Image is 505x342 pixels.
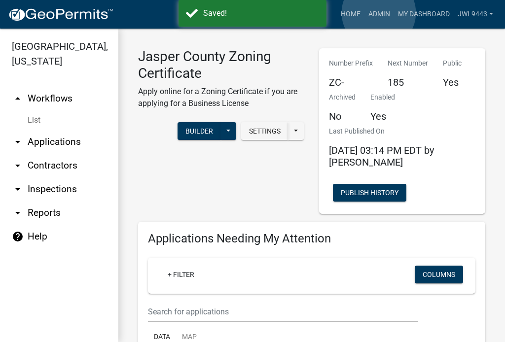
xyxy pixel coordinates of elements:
[160,266,202,283] a: + Filter
[337,5,364,24] a: Home
[329,126,475,137] p: Last Published On
[241,122,289,140] button: Settings
[138,86,304,109] p: Apply online for a Zoning Certificate if you are applying for a Business License
[364,5,394,24] a: Admin
[12,231,24,242] i: help
[333,190,406,198] wm-modal-confirm: Workflow Publish History
[329,58,373,68] p: Number Prefix
[203,7,319,19] div: Saved!
[178,122,221,140] button: Builder
[443,76,462,88] h5: Yes
[388,76,428,88] h5: 185
[370,110,395,122] h5: Yes
[370,92,395,103] p: Enabled
[329,110,356,122] h5: No
[329,92,356,103] p: Archived
[138,48,304,81] h3: Jasper County Zoning Certificate
[329,76,373,88] h5: ZC-
[454,5,497,24] a: JWL9443
[12,207,24,219] i: arrow_drop_down
[12,136,24,148] i: arrow_drop_down
[12,160,24,171] i: arrow_drop_down
[12,93,24,104] i: arrow_drop_up
[333,184,406,202] button: Publish History
[394,5,454,24] a: My Dashboard
[388,58,428,68] p: Next Number
[415,266,463,283] button: Columns
[148,232,475,246] h4: Applications Needing My Attention
[443,58,462,68] p: Public
[329,144,434,168] span: [DATE] 03:14 PM EDT by [PERSON_NAME]
[148,302,418,322] input: Search for applications
[12,183,24,195] i: arrow_drop_down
